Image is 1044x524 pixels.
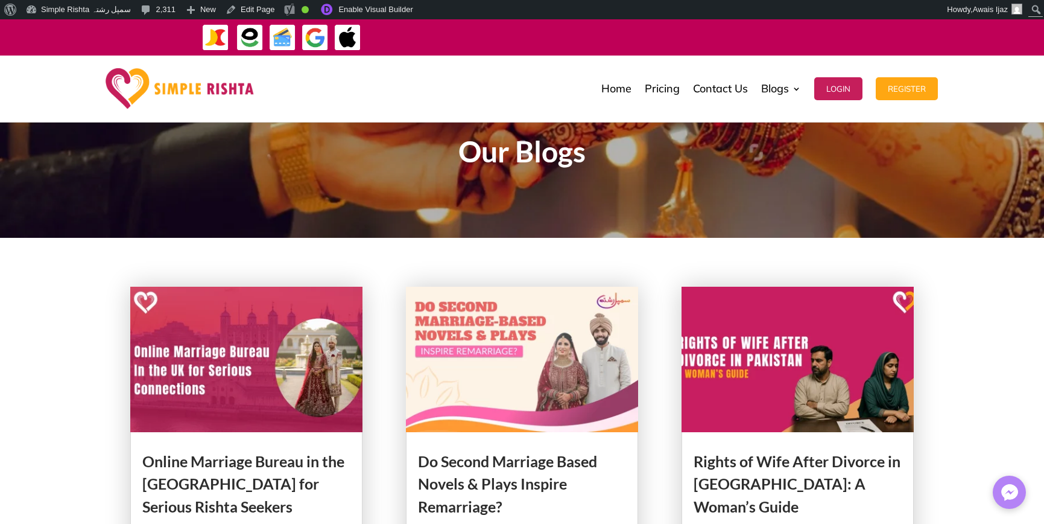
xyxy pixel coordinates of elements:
[406,287,639,432] img: Do Second Marriage Based Novels & Plays Inspire Remarriage?
[302,24,329,51] img: GooglePay-icon
[142,452,344,516] a: Online Marriage Bureau in the [GEOGRAPHIC_DATA] for Serious Rishta Seekers
[601,59,631,119] a: Home
[269,24,296,51] img: Credit Cards
[761,59,801,119] a: Blogs
[236,24,264,51] img: EasyPaisa-icon
[202,24,229,51] img: JazzCash-icon
[998,481,1022,505] img: Messenger
[693,59,748,119] a: Contact Us
[814,59,862,119] a: Login
[645,59,680,119] a: Pricing
[814,77,862,100] button: Login
[130,287,363,432] img: Online Marriage Bureau in the UK for Serious Rishta Seekers
[418,452,597,516] a: Do Second Marriage Based Novels & Plays Inspire Remarriage?
[973,5,1008,14] span: Awais Ijaz
[197,137,848,172] h1: Our Blogs
[334,24,361,51] img: ApplePay-icon
[694,452,900,516] a: Rights of Wife After Divorce in [GEOGRAPHIC_DATA]: A Woman’s Guide
[876,59,938,119] a: Register
[302,6,309,13] div: Good
[682,287,914,432] img: Rights of Wife After Divorce in Pakistan: A Woman’s Guide
[876,77,938,100] button: Register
